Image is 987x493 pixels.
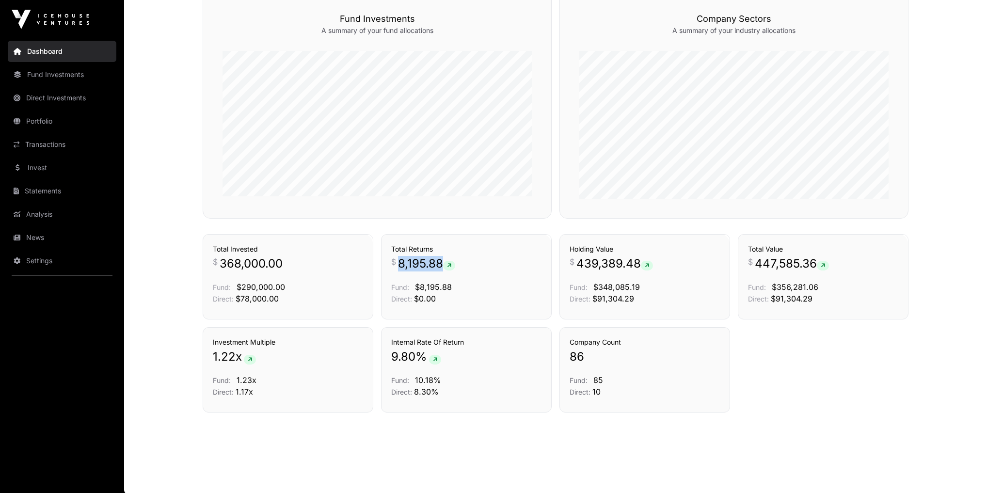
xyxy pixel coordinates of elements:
a: Transactions [8,134,116,155]
span: $348,085.19 [593,282,640,292]
span: 10 [592,387,601,397]
span: Fund: [391,376,409,384]
span: 8.30% [414,387,439,397]
span: $290,000.00 [237,282,285,292]
span: $8,195.88 [415,282,452,292]
a: Fund Investments [8,64,116,85]
span: 8,195.88 [398,256,455,271]
span: 10.18% [415,375,441,385]
span: $ [391,256,396,268]
span: Direct: [391,388,412,396]
h3: Company Count [570,337,720,347]
p: A summary of your industry allocations [579,26,889,35]
a: Direct Investments [8,87,116,109]
span: Direct: [213,295,234,303]
h3: Total Invested [213,244,363,254]
h3: Company Sectors [579,12,889,26]
iframe: Chat Widget [939,446,987,493]
span: $0.00 [414,294,436,303]
a: News [8,227,116,248]
span: $ [748,256,753,268]
span: Fund: [570,376,588,384]
span: $91,304.29 [592,294,634,303]
span: 439,389.48 [576,256,653,271]
h3: Fund Investments [223,12,532,26]
a: Invest [8,157,116,178]
span: $91,304.29 [771,294,812,303]
span: 1.23x [237,375,256,385]
span: % [415,349,427,365]
span: Direct: [213,388,234,396]
a: Settings [8,250,116,271]
span: Fund: [570,283,588,291]
span: Fund: [213,376,231,384]
span: $356,281.06 [772,282,818,292]
span: x [236,349,242,365]
span: 1.22 [213,349,236,365]
h3: Internal Rate Of Return [391,337,541,347]
span: 9.80 [391,349,415,365]
span: Direct: [748,295,769,303]
p: A summary of your fund allocations [223,26,532,35]
span: Direct: [391,295,412,303]
span: 1.17x [236,387,253,397]
a: Statements [8,180,116,202]
span: 447,585.36 [755,256,829,271]
img: Icehouse Ventures Logo [12,10,89,29]
a: Portfolio [8,111,116,132]
span: Direct: [570,388,590,396]
h3: Investment Multiple [213,337,363,347]
h3: Total Value [748,244,898,254]
a: Analysis [8,204,116,225]
h3: Holding Value [570,244,720,254]
span: 368,000.00 [220,256,283,271]
span: $ [570,256,574,268]
span: Fund: [391,283,409,291]
span: $ [213,256,218,268]
span: 86 [570,349,584,365]
a: Dashboard [8,41,116,62]
span: $78,000.00 [236,294,279,303]
span: 85 [593,375,603,385]
span: Fund: [213,283,231,291]
h3: Total Returns [391,244,541,254]
span: Direct: [570,295,590,303]
span: Fund: [748,283,766,291]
